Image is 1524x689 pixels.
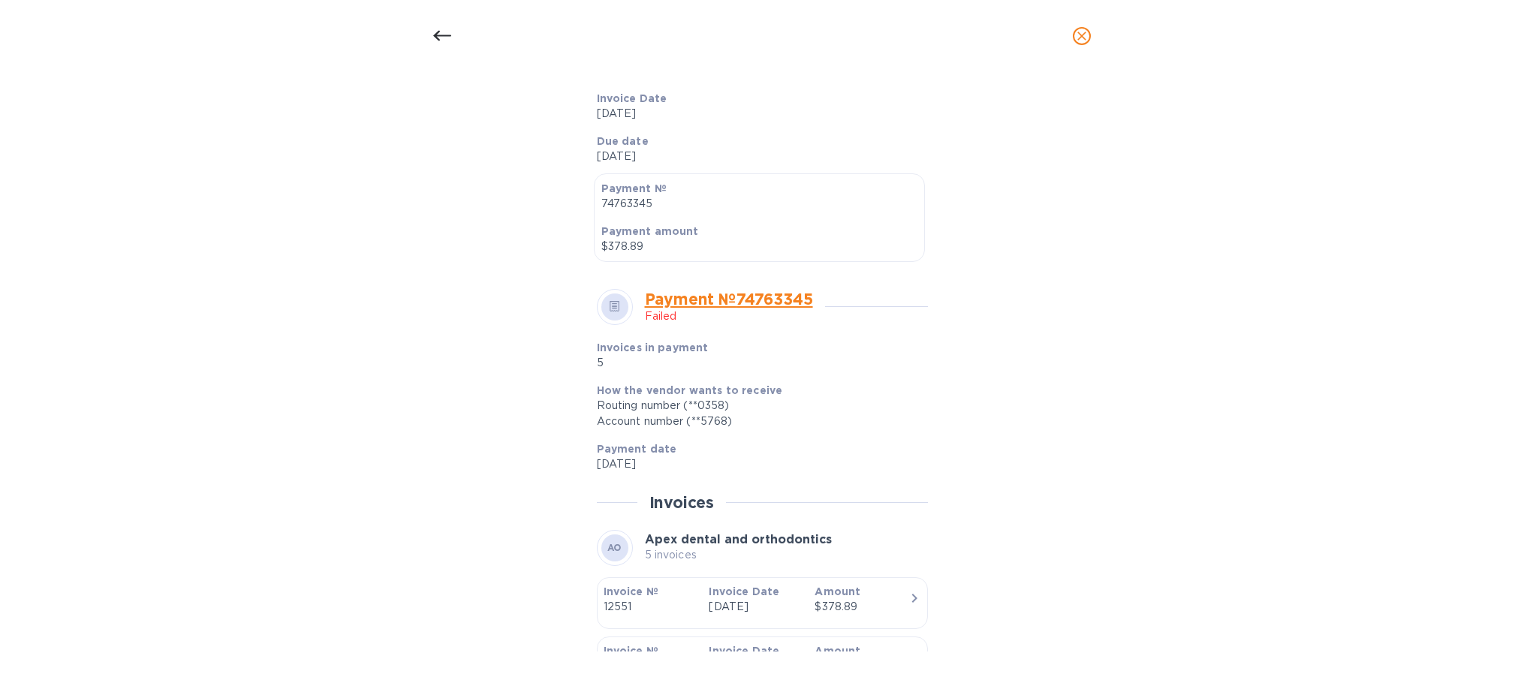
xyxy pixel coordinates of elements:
p: [DATE] [597,456,916,472]
b: Payment amount [601,225,699,237]
b: Amount [815,585,860,597]
h2: Invoices [649,493,715,512]
p: [DATE] [597,106,916,122]
b: Invoice № [604,585,658,597]
div: Routing number (**0358) [597,398,916,414]
div: Account number (**5768) [597,414,916,429]
button: close [1064,18,1100,54]
b: Invoice Date [597,92,667,104]
b: Amount [815,645,860,657]
b: How the vendor wants to receive [597,384,783,396]
button: Invoice №12551Invoice Date[DATE]Amount$378.89 [597,577,928,629]
b: Payment date [597,443,677,455]
b: Payment № [601,182,667,194]
div: $378.89 [815,599,908,615]
p: [DATE] [709,599,803,615]
b: Invoices in payment [597,341,709,354]
button: Invoice №Invoice DateAmount [597,636,928,688]
b: Due date [597,135,649,147]
b: Apex dental and orthodontics [645,532,832,546]
p: Failed [645,308,813,324]
b: Invoice № [604,645,658,657]
p: [DATE] [597,149,916,164]
p: 5 invoices [645,547,832,563]
p: 5 [597,355,809,371]
b: AO [607,542,622,553]
p: $378.89 [601,239,917,254]
p: 12551 [604,599,697,615]
b: Invoice Date [709,645,779,657]
p: 74763345 [601,196,917,212]
b: Invoice Date [709,585,779,597]
a: Payment № 74763345 [645,290,813,308]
